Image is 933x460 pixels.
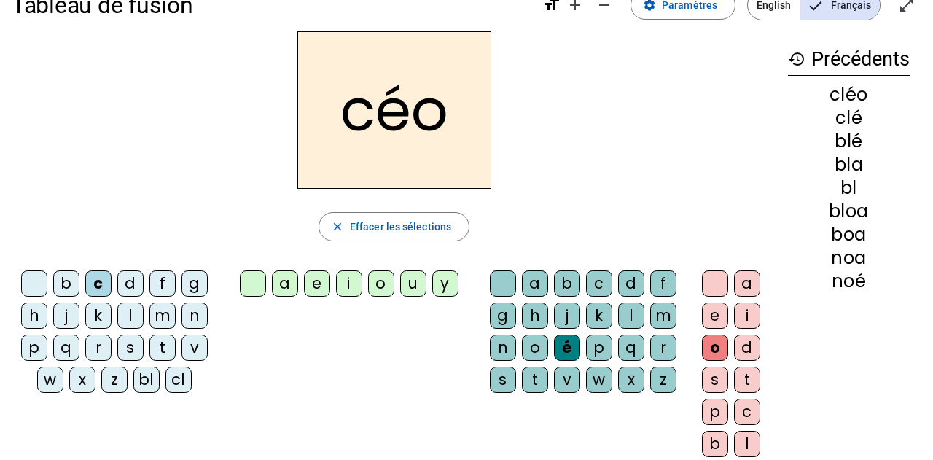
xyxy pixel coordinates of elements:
div: c [586,270,612,297]
div: z [101,367,128,393]
div: w [37,367,63,393]
div: v [181,335,208,361]
div: c [734,399,760,425]
div: p [586,335,612,361]
div: m [149,303,176,329]
div: noa [788,249,910,267]
div: m [650,303,676,329]
div: e [304,270,330,297]
div: x [618,367,644,393]
span: Effacer les sélections [350,218,451,235]
div: b [53,270,79,297]
div: o [368,270,394,297]
div: r [650,335,676,361]
div: s [117,335,144,361]
div: blé [788,133,910,150]
div: d [618,270,644,297]
div: cléo [788,86,910,104]
div: g [181,270,208,297]
div: q [53,335,79,361]
div: i [734,303,760,329]
div: s [490,367,516,393]
div: bl [133,367,160,393]
div: boa [788,226,910,243]
div: q [618,335,644,361]
div: p [702,399,728,425]
div: clé [788,109,910,127]
div: bla [788,156,910,174]
div: t [522,367,548,393]
div: l [618,303,644,329]
div: w [586,367,612,393]
div: f [650,270,676,297]
div: i [336,270,362,297]
h3: Précédents [788,43,910,76]
div: d [734,335,760,361]
div: c [85,270,112,297]
div: v [554,367,580,393]
div: k [586,303,612,329]
mat-icon: history [788,50,805,68]
div: j [53,303,79,329]
div: bl [788,179,910,197]
button: Effacer les sélections [319,212,469,241]
mat-icon: close [331,220,344,233]
h2: céo [297,31,491,189]
div: k [85,303,112,329]
div: b [702,431,728,457]
div: z [650,367,676,393]
div: e [702,303,728,329]
div: a [734,270,760,297]
div: h [522,303,548,329]
div: a [272,270,298,297]
div: a [522,270,548,297]
div: l [734,431,760,457]
div: cl [165,367,192,393]
div: x [69,367,95,393]
div: n [181,303,208,329]
div: bloa [788,203,910,220]
div: r [85,335,112,361]
div: j [554,303,580,329]
div: é [554,335,580,361]
div: s [702,367,728,393]
div: h [21,303,47,329]
div: b [554,270,580,297]
div: p [21,335,47,361]
div: g [490,303,516,329]
div: o [522,335,548,361]
div: d [117,270,144,297]
div: l [117,303,144,329]
div: o [702,335,728,361]
div: u [400,270,426,297]
div: noé [788,273,910,290]
div: n [490,335,516,361]
div: f [149,270,176,297]
div: t [149,335,176,361]
div: y [432,270,458,297]
div: t [734,367,760,393]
